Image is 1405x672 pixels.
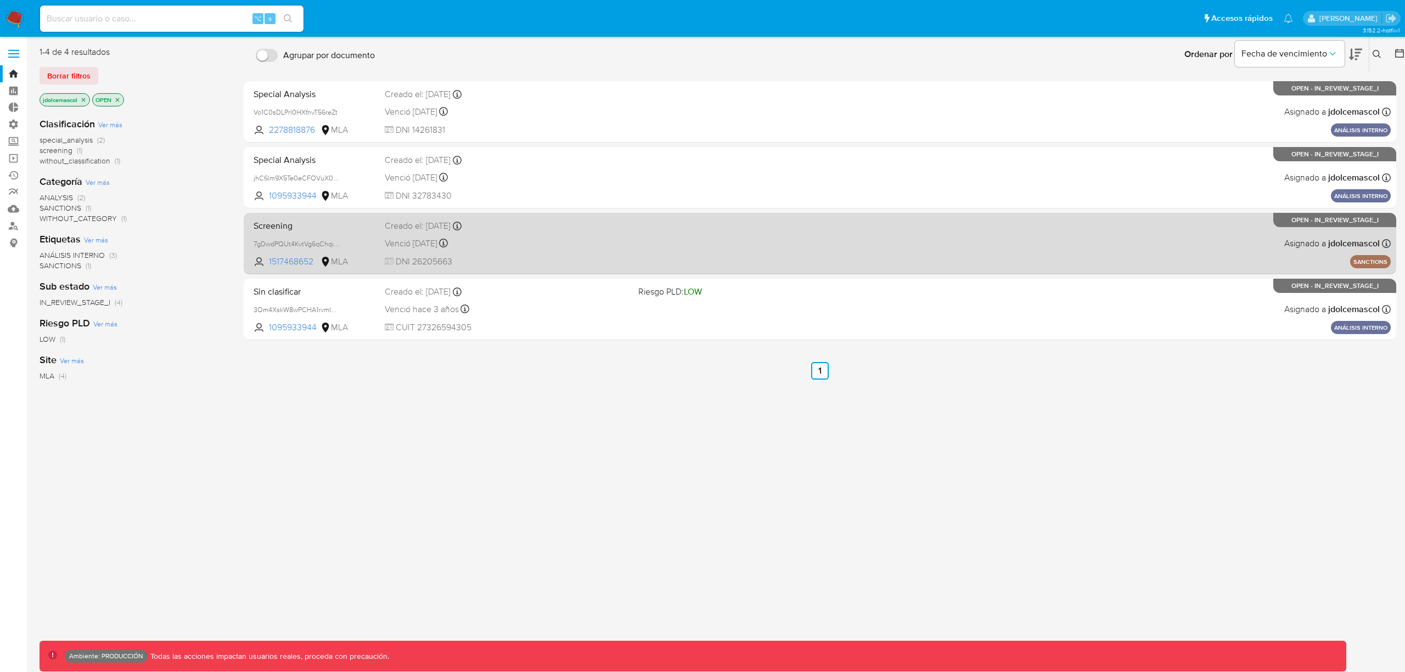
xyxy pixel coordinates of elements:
p: Todas las acciones impactan usuarios reales, proceda con precaución. [148,651,389,662]
a: Salir [1385,13,1397,24]
span: s [268,13,272,24]
input: Buscar usuario o caso... [40,12,304,26]
a: Notificaciones [1284,14,1293,23]
button: search-icon [277,11,299,26]
span: ⌥ [254,13,262,24]
p: joaquin.dolcemascolo@mercadolibre.com [1319,13,1381,24]
span: Accesos rápidos [1211,13,1273,24]
p: Ambiente: PRODUCCIÓN [69,654,143,658]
